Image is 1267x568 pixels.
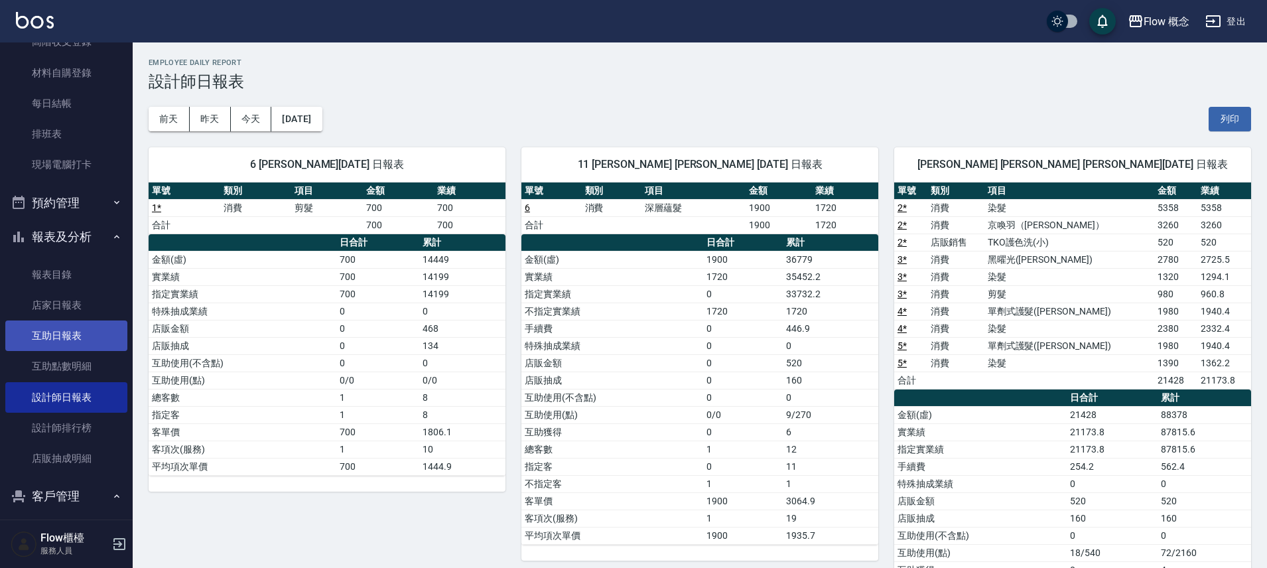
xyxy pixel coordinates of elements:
[271,107,322,131] button: [DATE]
[783,234,878,251] th: 累計
[419,320,505,337] td: 468
[149,285,336,303] td: 指定實業績
[703,406,783,423] td: 0/0
[927,303,984,320] td: 消費
[149,72,1251,91] h3: 設計師日報表
[812,182,878,200] th: 業績
[521,303,703,320] td: 不指定實業績
[783,406,878,423] td: 9/270
[1158,475,1251,492] td: 0
[11,531,37,557] img: Person
[521,251,703,268] td: 金額(虛)
[703,320,783,337] td: 0
[521,182,878,234] table: a dense table
[1197,354,1251,372] td: 1362.2
[927,234,984,251] td: 店販銷售
[336,320,419,337] td: 0
[1067,544,1158,561] td: 18/540
[5,186,127,220] button: 預約管理
[927,216,984,234] td: 消費
[703,372,783,389] td: 0
[149,58,1251,67] h2: Employee Daily Report
[927,320,984,337] td: 消費
[5,149,127,180] a: 現場電腦打卡
[1154,216,1197,234] td: 3260
[984,354,1154,372] td: 染髮
[149,182,505,234] table: a dense table
[1158,492,1251,510] td: 520
[336,251,419,268] td: 700
[291,182,363,200] th: 項目
[1089,8,1116,35] button: save
[149,458,336,475] td: 平均項次單價
[521,372,703,389] td: 店販抽成
[521,354,703,372] td: 店販金額
[984,199,1154,216] td: 染髮
[419,423,505,441] td: 1806.1
[521,527,703,544] td: 平均項次單價
[1197,320,1251,337] td: 2332.4
[894,406,1067,423] td: 金額(虛)
[1209,107,1251,131] button: 列印
[783,303,878,320] td: 1720
[521,337,703,354] td: 特殊抽成業績
[703,268,783,285] td: 1720
[1197,337,1251,354] td: 1940.4
[783,372,878,389] td: 160
[984,337,1154,354] td: 單劑式護髮([PERSON_NAME])
[1197,372,1251,389] td: 21173.8
[927,337,984,354] td: 消費
[582,182,642,200] th: 類別
[1067,441,1158,458] td: 21173.8
[5,58,127,88] a: 材料自購登錄
[521,389,703,406] td: 互助使用(不含點)
[783,510,878,527] td: 19
[521,268,703,285] td: 實業績
[1154,234,1197,251] td: 520
[812,216,878,234] td: 1720
[1067,510,1158,527] td: 160
[894,527,1067,544] td: 互助使用(不含點)
[434,182,505,200] th: 業績
[783,251,878,268] td: 36779
[783,475,878,492] td: 1
[746,216,812,234] td: 1900
[149,216,220,234] td: 合計
[703,423,783,441] td: 0
[1197,182,1251,200] th: 業績
[1200,9,1251,34] button: 登出
[336,441,419,458] td: 1
[5,320,127,351] a: 互助日報表
[419,303,505,320] td: 0
[231,107,272,131] button: 今天
[419,354,505,372] td: 0
[363,182,434,200] th: 金額
[521,441,703,458] td: 總客數
[336,389,419,406] td: 1
[1154,285,1197,303] td: 980
[190,107,231,131] button: 昨天
[5,259,127,290] a: 報表目錄
[5,27,127,57] a: 高階收支登錄
[5,479,127,514] button: 客戶管理
[220,199,292,216] td: 消費
[149,423,336,441] td: 客單價
[291,199,363,216] td: 剪髮
[1197,199,1251,216] td: 5358
[812,199,878,216] td: 1720
[894,458,1067,475] td: 手續費
[984,320,1154,337] td: 染髮
[1158,544,1251,561] td: 72/2160
[1158,458,1251,475] td: 562.4
[1067,492,1158,510] td: 520
[336,354,419,372] td: 0
[149,107,190,131] button: 前天
[336,285,419,303] td: 700
[984,251,1154,268] td: 黑曜光([PERSON_NAME])
[419,389,505,406] td: 8
[521,475,703,492] td: 不指定客
[703,510,783,527] td: 1
[927,199,984,216] td: 消費
[703,251,783,268] td: 1900
[336,458,419,475] td: 700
